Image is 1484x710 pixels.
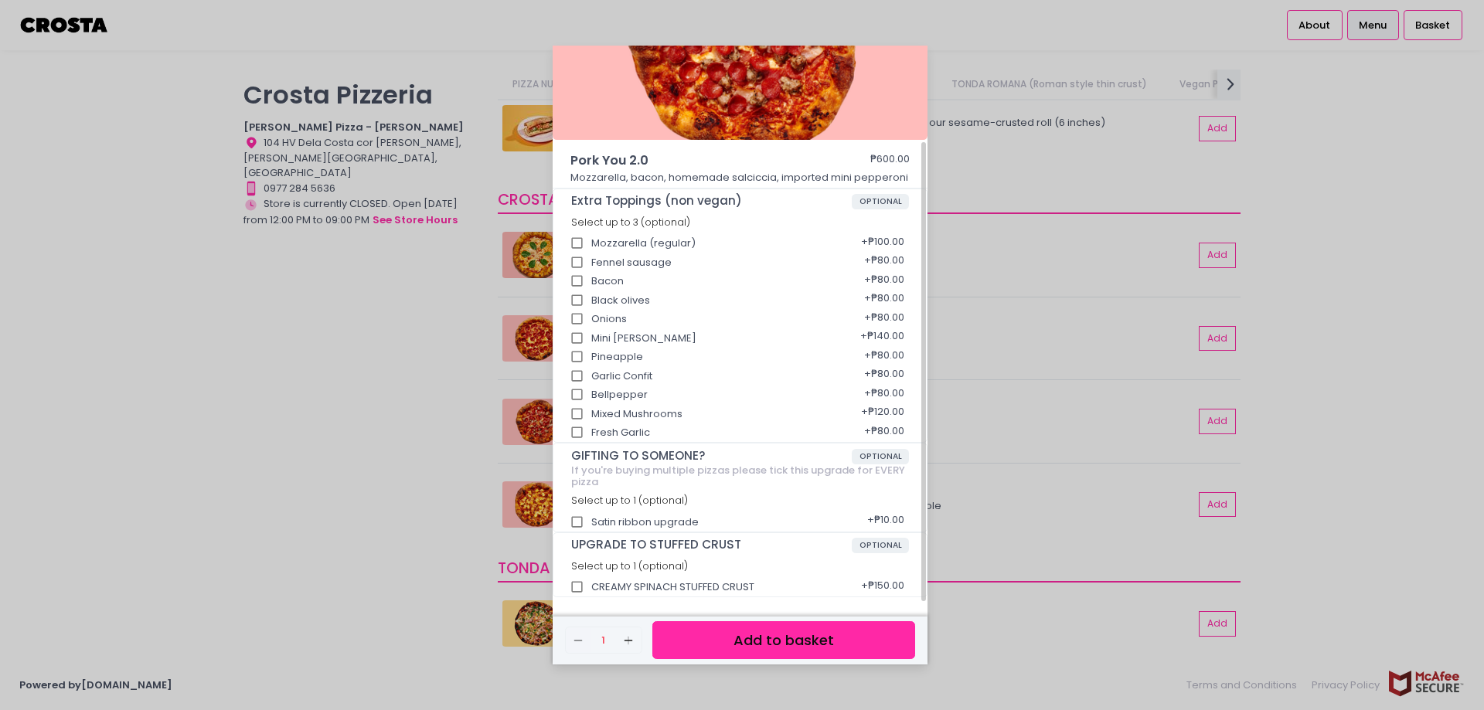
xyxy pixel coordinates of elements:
span: OPTIONAL [852,449,910,464]
div: + ₱80.00 [859,362,909,391]
div: + ₱100.00 [856,229,909,258]
button: Add to basket [652,621,915,659]
span: Select up to 3 (optional) [571,216,690,229]
div: + ₱120.00 [856,399,909,429]
span: OPTIONAL [852,538,910,553]
div: + ₱80.00 [859,342,909,372]
div: + ₱80.00 [859,248,909,277]
span: Select up to 1 (optional) [571,494,688,507]
div: + ₱80.00 [859,267,909,296]
div: + ₱80.00 [859,286,909,315]
div: + ₱80.00 [859,380,909,409]
span: GIFTING TO SOMEONE? [571,449,852,463]
div: If you're buying multiple pizzas please tick this upgrade for EVERY pizza [571,464,910,488]
div: + ₱150.00 [856,572,909,602]
span: Select up to 1 (optional) [571,559,688,572]
p: Mozzarella, bacon, homemade salciccia, imported mini pepperoni [570,170,910,185]
span: UPGRADE TO STUFFED CRUST [571,538,852,552]
div: ₱600.00 [870,151,910,170]
div: + ₱80.00 [859,304,909,334]
span: Extra Toppings (non vegan) [571,194,852,208]
div: + ₱10.00 [862,508,909,537]
span: OPTIONAL [852,194,910,209]
div: + ₱140.00 [855,324,909,353]
div: + ₱80.00 [859,418,909,447]
span: Pork You 2.0 [570,151,825,170]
